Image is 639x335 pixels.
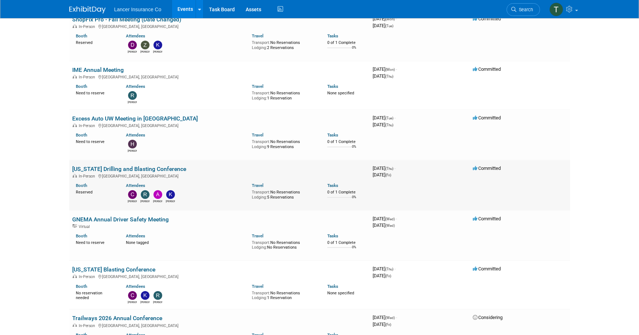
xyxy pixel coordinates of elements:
[72,122,367,128] div: [GEOGRAPHIC_DATA], [GEOGRAPHIC_DATA]
[385,316,395,320] span: (Wed)
[128,140,137,148] img: Holly Miller
[373,166,396,171] span: [DATE]
[141,190,149,199] img: Ralph Burnham
[327,40,367,45] div: 0 of 1 Complete
[72,66,124,73] a: IME Annual Meeting
[128,49,137,54] div: Dennis Kelly
[153,41,162,49] img: kathy egan
[385,74,393,78] span: (Thu)
[72,16,181,23] a: ShopFix Pro - Fall Meeting (Date Changed)
[140,199,149,203] div: Ralph Burnham
[327,139,367,144] div: 0 of 1 Complete
[385,68,395,72] span: (Mon)
[327,183,338,188] a: Tasks
[352,195,356,205] td: 0%
[72,322,367,328] div: [GEOGRAPHIC_DATA], [GEOGRAPHIC_DATA]
[73,274,77,278] img: In-Person Event
[128,199,137,203] div: Charline Pollard
[373,122,393,127] span: [DATE]
[373,172,391,177] span: [DATE]
[69,6,106,13] img: ExhibitDay
[473,115,501,120] span: Committed
[126,33,145,38] a: Attendees
[79,123,97,128] span: In-Person
[385,274,391,278] span: (Fri)
[72,315,162,322] a: Trailways 2026 Annual Conference
[76,284,87,289] a: Booth
[373,322,391,327] span: [DATE]
[327,132,338,138] a: Tasks
[76,84,87,89] a: Booth
[73,75,77,78] img: In-Person Event
[72,166,186,172] a: [US_STATE] Drilling and Blasting Conference
[128,100,137,104] div: Ralph Burnham
[72,173,367,179] div: [GEOGRAPHIC_DATA], [GEOGRAPHIC_DATA]
[252,291,270,295] span: Transport:
[252,289,316,301] div: No Reservations 1 Reservation
[396,315,397,320] span: -
[385,267,393,271] span: (Thu)
[394,166,396,171] span: -
[126,233,145,238] a: Attendees
[76,33,87,38] a: Booth
[73,24,77,28] img: In-Person Event
[72,216,169,223] a: GNEMA Annual Driver Safety Meeting
[252,91,270,95] span: Transport:
[373,115,396,120] span: [DATE]
[252,39,316,50] div: No Reservations 2 Reservations
[76,183,87,188] a: Booth
[252,245,267,250] span: Lodging:
[327,291,354,295] span: None specified
[252,132,263,138] a: Travel
[73,224,77,228] img: Virtual Event
[252,233,263,238] a: Travel
[153,190,162,199] img: Andy Miller
[327,91,354,95] span: None specified
[385,217,395,221] span: (Wed)
[252,183,263,188] a: Travel
[327,284,338,289] a: Tasks
[396,66,397,72] span: -
[76,132,87,138] a: Booth
[373,23,393,28] span: [DATE]
[153,300,162,304] div: Ralph Burnham
[76,289,115,301] div: No reservation needed
[79,274,97,279] span: In-Person
[473,315,503,320] span: Considering
[373,66,397,72] span: [DATE]
[394,266,396,271] span: -
[252,33,263,38] a: Travel
[352,245,356,255] td: 0%
[352,145,356,155] td: 0%
[166,199,175,203] div: Kim Castle
[252,139,270,144] span: Transport:
[252,138,316,149] div: No Reservations 9 Reservations
[76,239,115,245] div: Need to reserve
[141,41,149,49] img: Zachary Koster
[252,188,316,200] div: No Reservations 5 Reservations
[385,167,393,171] span: (Thu)
[252,96,267,101] span: Lodging:
[79,224,92,229] span: Virtual
[73,174,77,177] img: In-Person Event
[166,190,175,199] img: Kim Castle
[394,115,396,120] span: -
[373,16,397,21] span: [DATE]
[128,300,137,304] div: Charline Pollard
[385,323,391,327] span: (Fri)
[252,239,316,250] div: No Reservations No Reservations
[473,216,501,221] span: Committed
[76,188,115,195] div: Reserved
[252,240,270,245] span: Transport:
[79,174,97,179] span: In-Person
[73,123,77,127] img: In-Person Event
[128,291,137,300] img: Charline Pollard
[73,323,77,327] img: In-Person Event
[507,3,540,16] a: Search
[79,75,97,79] span: In-Person
[473,16,501,21] span: Committed
[327,190,367,195] div: 0 of 1 Complete
[352,46,356,56] td: 0%
[72,266,155,273] a: [US_STATE] Blasting Conference
[76,89,115,96] div: Need to reserve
